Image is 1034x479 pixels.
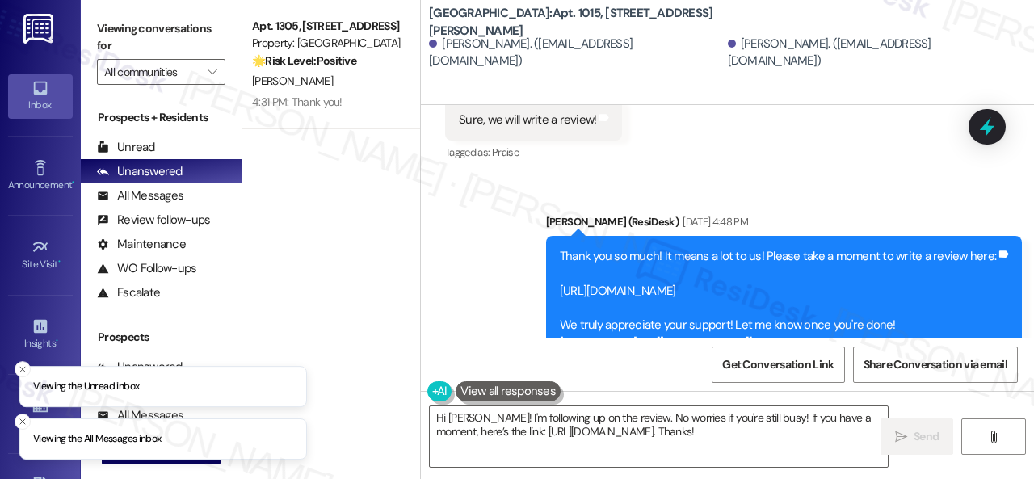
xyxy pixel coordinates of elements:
[97,260,196,277] div: WO Follow-ups
[208,65,216,78] i: 
[712,347,844,383] button: Get Conversation Link
[252,18,401,35] div: Apt. 1305, [STREET_ADDRESS]
[445,141,622,164] div: Tagged as:
[8,233,73,277] a: Site Visit •
[97,284,160,301] div: Escalate
[23,14,57,44] img: ResiDesk Logo
[864,356,1007,373] span: Share Conversation via email
[853,347,1018,383] button: Share Conversation via email
[987,431,999,443] i: 
[252,95,343,109] div: 4:31 PM: Thank you!
[459,111,596,128] div: Sure, we will write a review!
[33,432,162,447] p: Viewing the All Messages inbox
[252,53,356,68] strong: 🌟 Risk Level: Positive
[97,163,183,180] div: Unanswered
[728,36,1023,70] div: [PERSON_NAME]. ([EMAIL_ADDRESS][DOMAIN_NAME])
[429,5,752,40] b: [GEOGRAPHIC_DATA]: Apt. 1015, [STREET_ADDRESS][PERSON_NAME]
[430,406,888,467] textarea: Hi [PERSON_NAME]! I'm following up on the review. No worries if you're still busy! If you have a ...
[429,36,724,70] div: [PERSON_NAME]. ([EMAIL_ADDRESS][DOMAIN_NAME])
[58,256,61,267] span: •
[97,212,210,229] div: Review follow-ups
[97,236,186,253] div: Maintenance
[97,16,225,59] label: Viewing conversations for
[56,335,58,347] span: •
[895,431,907,443] i: 
[97,187,183,204] div: All Messages
[8,74,73,118] a: Inbox
[914,428,939,445] span: Send
[8,392,73,435] a: Buildings
[72,177,74,188] span: •
[679,213,748,230] div: [DATE] 4:48 PM
[881,418,953,455] button: Send
[722,356,834,373] span: Get Conversation Link
[97,139,155,156] div: Unread
[81,109,242,126] div: Prospects + Residents
[81,329,242,346] div: Prospects
[252,74,333,88] span: [PERSON_NAME]
[633,334,750,351] a: [URL][DOMAIN_NAME]
[492,145,519,159] span: Praise
[104,59,200,85] input: All communities
[33,380,139,394] p: Viewing the Unread inbox
[8,313,73,356] a: Insights •
[252,35,401,52] div: Property: [GEOGRAPHIC_DATA]
[546,213,1022,236] div: [PERSON_NAME] (ResiDesk)
[560,248,996,369] div: Thank you so much! It means a lot to us! Please take a moment to write a review here: We truly ap...
[15,414,31,430] button: Close toast
[560,283,676,299] a: [URL][DOMAIN_NAME]
[15,361,31,377] button: Close toast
